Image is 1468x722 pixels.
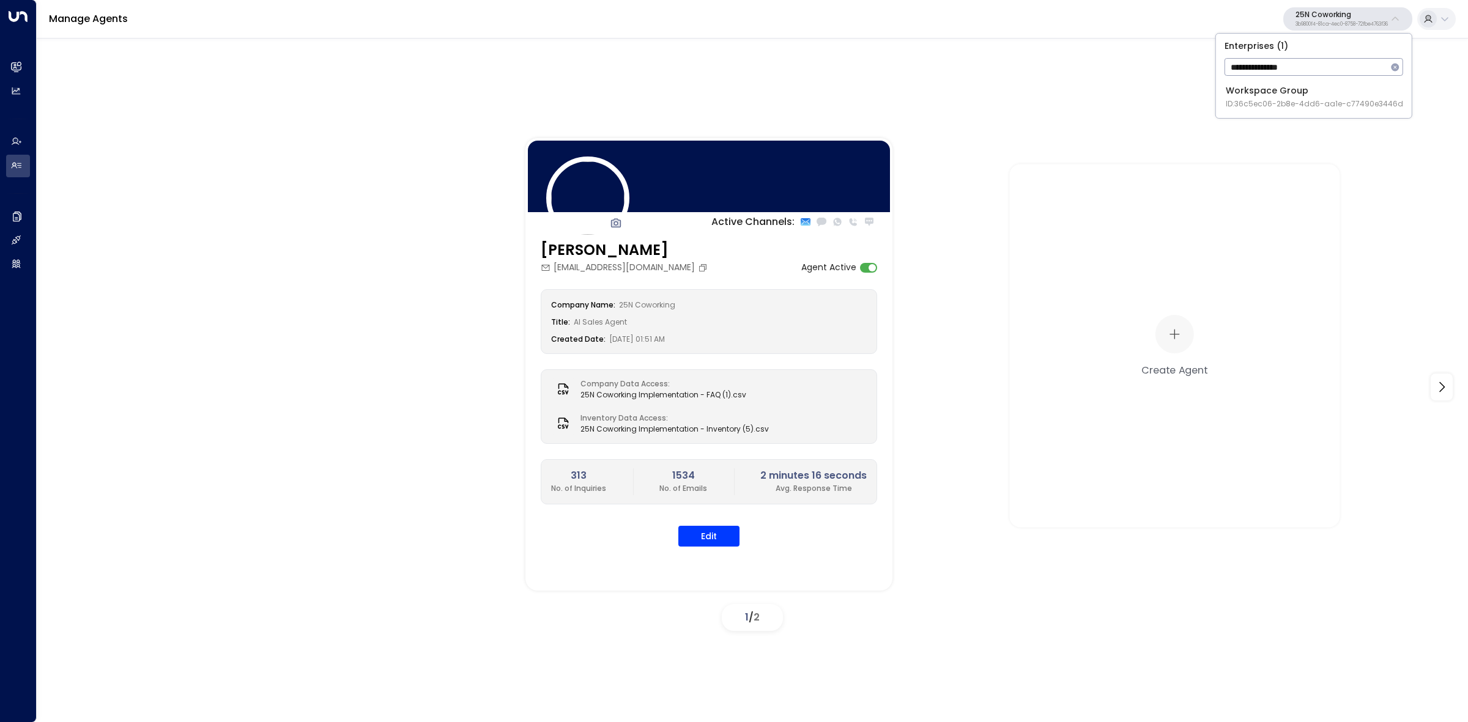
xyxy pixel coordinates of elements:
span: AI Sales Agent [574,317,627,327]
p: Active Channels: [711,215,795,229]
p: Enterprises ( 1 ) [1221,39,1407,53]
label: Inventory Data Access: [580,413,763,424]
button: Edit [678,526,740,547]
h2: 313 [551,468,606,483]
span: 25N Coworking [619,300,675,310]
span: 1 [745,610,749,624]
p: Avg. Response Time [760,483,867,494]
p: 25N Coworking [1296,11,1388,18]
p: 3b9800f4-81ca-4ec0-8758-72fbe4763f36 [1296,22,1388,27]
h2: 2 minutes 16 seconds [760,468,867,483]
button: 25N Coworking3b9800f4-81ca-4ec0-8758-72fbe4763f36 [1283,7,1412,31]
h2: 1534 [659,468,707,483]
h3: [PERSON_NAME] [541,239,711,261]
span: [DATE] 01:51 AM [609,334,665,344]
div: Workspace Group [1226,84,1403,109]
p: No. of Emails [659,483,707,494]
label: Company Data Access: [580,378,740,389]
a: Manage Agents [49,12,128,26]
label: Created Date: [551,334,606,344]
img: 84_headshot.jpg [546,157,629,240]
button: Copy [698,263,711,273]
div: [EMAIL_ADDRESS][DOMAIN_NAME] [541,261,711,274]
label: Company Name: [551,300,615,310]
span: 25N Coworking Implementation - Inventory (5).csv [580,424,769,435]
span: 25N Coworking Implementation - FAQ (1).csv [580,389,746,400]
div: / [722,604,783,631]
div: Create Agent [1141,362,1207,377]
label: Agent Active [801,261,856,274]
p: No. of Inquiries [551,483,606,494]
span: ID: 36c5ec06-2b8e-4dd6-aa1e-c77490e3446d [1226,98,1403,109]
label: Title: [551,317,570,327]
span: 2 [754,610,760,624]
